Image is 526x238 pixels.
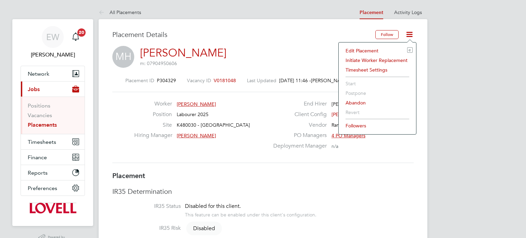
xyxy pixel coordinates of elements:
span: n/a [331,143,338,149]
nav: Main navigation [12,19,93,226]
span: [PERSON_NAME] - Southern [331,111,395,117]
a: Positions [28,102,50,109]
label: Vendor [269,122,327,129]
a: EW[PERSON_NAME] [21,26,85,59]
label: IR35 Status [112,203,181,210]
li: Edit Placement [342,46,413,55]
span: m: 07904950606 [140,60,177,66]
span: EW [46,33,59,41]
a: Vacancies [28,112,52,118]
span: Network [28,71,49,77]
button: Timesheets [21,134,85,149]
button: Jobs [21,82,85,97]
button: Finance [21,150,85,165]
span: Timesheets [28,139,56,145]
span: Reports [28,170,48,176]
li: Initiate Worker Replacement [342,55,413,65]
li: Start [342,79,413,88]
li: Followers [342,121,413,130]
span: [PERSON_NAME] [311,77,349,84]
label: Site [134,122,172,129]
span: 4 PO Managers [331,133,365,139]
i: e [407,47,413,53]
span: [PERSON_NAME] [177,101,216,107]
span: [PERSON_NAME] Partnerships Limited [331,101,415,107]
span: MH [112,46,134,68]
label: Deployment Manager [269,142,327,150]
span: Preferences [28,185,57,191]
a: Placement [360,10,383,15]
span: Finance [28,154,47,161]
a: [PERSON_NAME] [140,46,226,60]
label: Placement ID [125,77,154,84]
span: V0181048 [214,77,236,84]
h3: Placement Details [112,30,370,39]
label: Worker [134,100,172,108]
span: Disabled [186,222,222,235]
span: Disabled for this client. [185,203,241,210]
a: Activity Logs [394,9,422,15]
label: Client Config [269,111,327,118]
a: All Placements [99,9,141,15]
li: Postpone [342,88,413,98]
b: Placement [112,172,145,180]
label: End Hirer [269,100,327,108]
label: IR35 Risk [112,225,181,232]
button: Network [21,66,85,81]
span: K480030 - [GEOGRAPHIC_DATA] [177,122,250,128]
li: Timesheet Settings [342,65,413,75]
img: lovell-logo-retina.png [29,203,76,214]
label: Vacancy ID [187,77,211,84]
a: 20 [69,26,83,48]
label: Last Updated [247,77,276,84]
li: Revert [342,108,413,117]
span: Labourer 2025 [177,111,209,117]
a: Go to home page [21,203,85,214]
span: [PERSON_NAME] [177,133,216,139]
button: Reports [21,165,85,180]
span: P304329 [157,77,176,84]
label: PO Managers [269,132,327,139]
span: [DATE] 11:46 - [279,77,311,84]
button: Preferences [21,180,85,196]
span: Emma Wells [21,51,85,59]
label: Hiring Manager [134,132,172,139]
li: Abandon [342,98,413,108]
span: Jobs [28,86,40,92]
h3: IR35 Determination [112,187,414,196]
div: Jobs [21,97,85,134]
label: Position [134,111,172,118]
a: Placements [28,122,57,128]
button: Follow [375,30,399,39]
span: 20 [77,28,86,37]
div: This feature can be enabled under this client's configuration. [185,210,316,218]
span: Randstad Solutions Limited [331,122,390,128]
